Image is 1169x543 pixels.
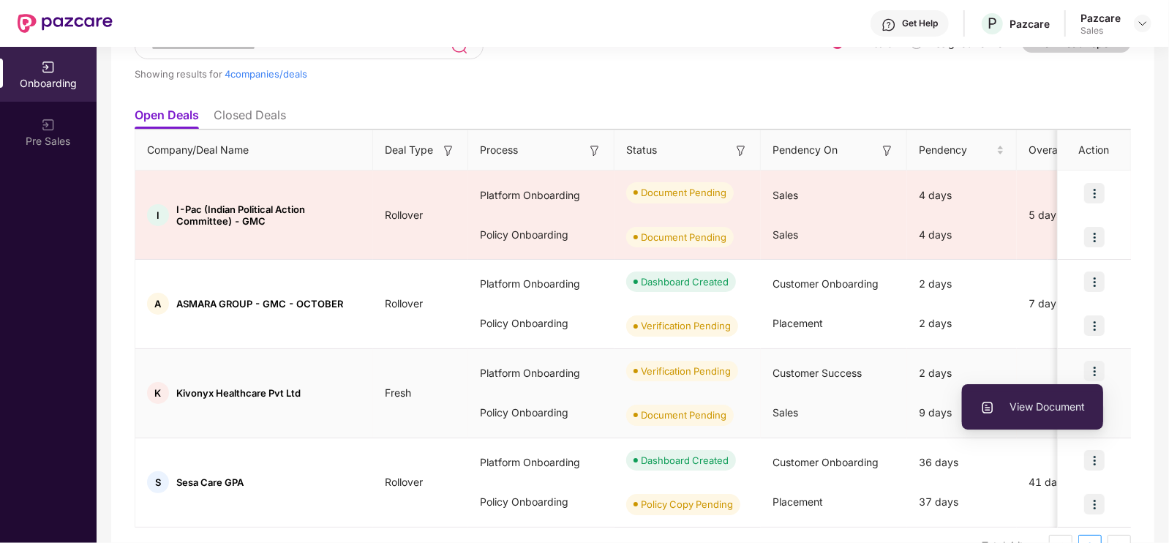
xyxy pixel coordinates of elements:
[641,408,726,422] div: Document Pending
[907,215,1017,255] div: 4 days
[902,18,938,29] div: Get Help
[907,482,1017,522] div: 37 days
[1010,17,1050,31] div: Pazcare
[907,443,1017,482] div: 36 days
[773,495,823,508] span: Placement
[626,142,657,158] span: Status
[135,68,832,80] div: Showing results for
[773,367,862,379] span: Customer Success
[1080,11,1121,25] div: Pazcare
[176,476,244,488] span: Sesa Care GPA
[1084,450,1105,471] img: icon
[641,364,731,378] div: Verification Pending
[468,176,614,215] div: Platform Onboarding
[147,204,169,226] div: I
[1017,474,1141,490] div: 41 days
[919,142,993,158] span: Pendency
[1084,271,1105,292] img: icon
[1058,130,1131,171] th: Action
[1084,361,1105,381] img: icon
[1080,25,1121,37] div: Sales
[373,386,423,399] span: Fresh
[1084,315,1105,336] img: icon
[41,60,56,75] img: svg+xml;base64,PHN2ZyB3aWR0aD0iMjAiIGhlaWdodD0iMjAiIHZpZXdCb3g9IjAgMCAyMCAyMCIgZmlsbD0ibm9uZSIgeG...
[18,14,113,33] img: New Pazcare Logo
[135,108,199,129] li: Open Deals
[468,215,614,255] div: Policy Onboarding
[773,277,879,290] span: Customer Onboarding
[980,399,1085,415] span: View Document
[907,353,1017,393] div: 2 days
[468,304,614,343] div: Policy Onboarding
[1017,207,1141,223] div: 5 days
[734,143,748,158] img: svg+xml;base64,PHN2ZyB3aWR0aD0iMTYiIGhlaWdodD0iMTYiIHZpZXdCb3g9IjAgMCAxNiAxNiIgZmlsbD0ibm9uZSIgeG...
[641,497,733,512] div: Policy Copy Pending
[907,176,1017,215] div: 4 days
[373,297,435,310] span: Rollover
[907,130,1017,171] th: Pendency
[41,118,56,132] img: svg+xml;base64,PHN2ZyB3aWR0aD0iMjAiIGhlaWdodD0iMjAiIHZpZXdCb3g9IjAgMCAyMCAyMCIgZmlsbD0ibm9uZSIgeG...
[147,471,169,493] div: S
[147,293,169,315] div: A
[176,387,301,399] span: Kivonyx Healthcare Pvt Ltd
[641,318,731,333] div: Verification Pending
[1084,227,1105,247] img: icon
[773,142,838,158] span: Pendency On
[907,393,1017,432] div: 9 days
[468,264,614,304] div: Platform Onboarding
[176,203,361,227] span: I-Pac (Indian Political Action Committee) - GMC
[1017,130,1141,171] th: Overall Pendency
[907,264,1017,304] div: 2 days
[641,274,729,289] div: Dashboard Created
[135,130,373,171] th: Company/Deal Name
[773,228,798,241] span: Sales
[480,142,518,158] span: Process
[882,18,896,32] img: svg+xml;base64,PHN2ZyBpZD0iSGVscC0zMngzMiIgeG1sbnM9Imh0dHA6Ly93d3cudzMub3JnLzIwMDAvc3ZnIiB3aWR0aD...
[988,15,997,32] span: P
[880,143,895,158] img: svg+xml;base64,PHN2ZyB3aWR0aD0iMTYiIGhlaWdodD0iMTYiIHZpZXdCb3g9IjAgMCAxNiAxNiIgZmlsbD0ibm9uZSIgeG...
[773,406,798,419] span: Sales
[225,68,307,80] span: 4 companies/deals
[1084,183,1105,203] img: icon
[641,453,729,468] div: Dashboard Created
[587,143,602,158] img: svg+xml;base64,PHN2ZyB3aWR0aD0iMTYiIGhlaWdodD0iMTYiIHZpZXdCb3g9IjAgMCAxNiAxNiIgZmlsbD0ibm9uZSIgeG...
[1017,296,1141,312] div: 7 days
[641,230,726,244] div: Document Pending
[773,317,823,329] span: Placement
[147,382,169,404] div: K
[980,400,995,415] img: svg+xml;base64,PHN2ZyBpZD0iVXBsb2FkX0xvZ3MiIGRhdGEtbmFtZT0iVXBsb2FkIExvZ3MiIHhtbG5zPSJodHRwOi8vd3...
[1137,18,1149,29] img: svg+xml;base64,PHN2ZyBpZD0iRHJvcGRvd24tMzJ4MzIiIHhtbG5zPSJodHRwOi8vd3d3LnczLm9yZy8yMDAwL3N2ZyIgd2...
[468,443,614,482] div: Platform Onboarding
[373,209,435,221] span: Rollover
[441,143,456,158] img: svg+xml;base64,PHN2ZyB3aWR0aD0iMTYiIGhlaWdodD0iMTYiIHZpZXdCb3g9IjAgMCAxNiAxNiIgZmlsbD0ibm9uZSIgeG...
[468,353,614,393] div: Platform Onboarding
[773,456,879,468] span: Customer Onboarding
[641,185,726,200] div: Document Pending
[1084,494,1105,514] img: icon
[373,476,435,488] span: Rollover
[385,142,433,158] span: Deal Type
[468,393,614,432] div: Policy Onboarding
[214,108,286,129] li: Closed Deals
[773,189,798,201] span: Sales
[176,298,343,310] span: ASMARA GROUP - GMC - OCTOBER
[468,482,614,522] div: Policy Onboarding
[907,304,1017,343] div: 2 days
